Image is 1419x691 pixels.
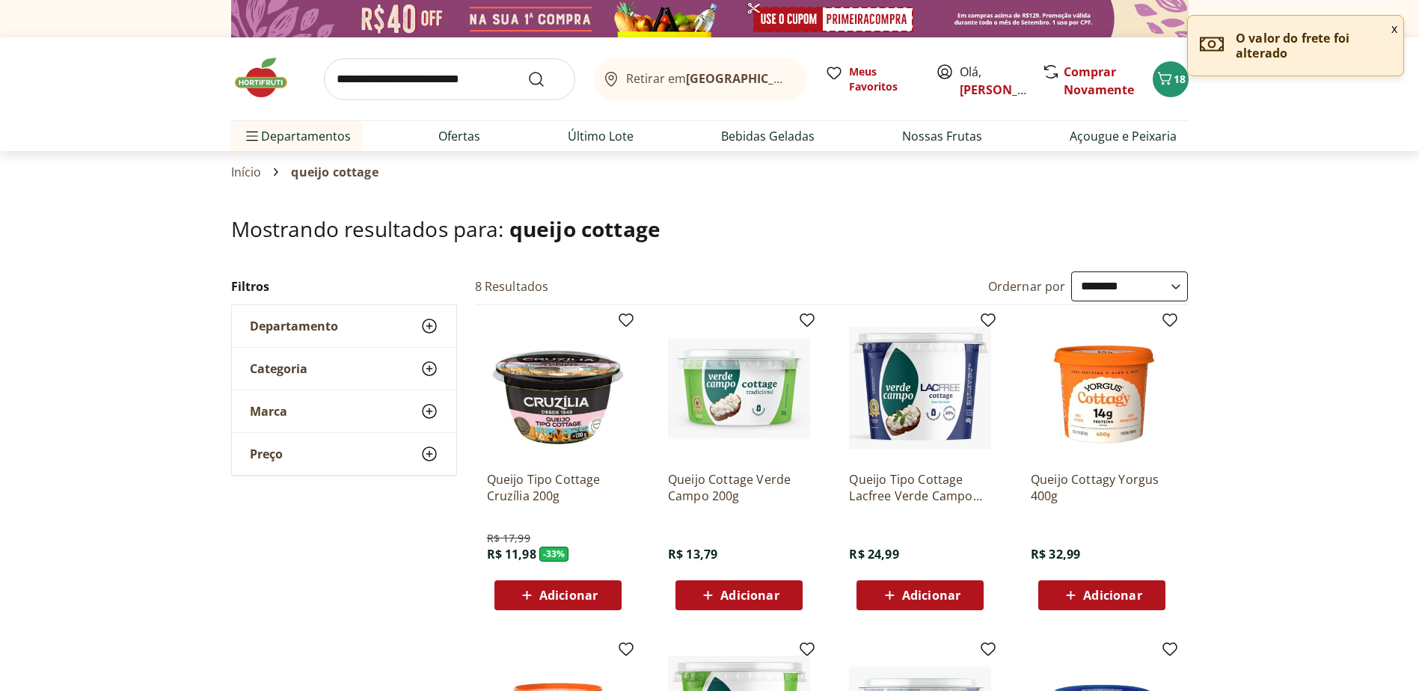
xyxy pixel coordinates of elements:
[243,118,261,154] button: Menu
[232,305,456,347] button: Departamento
[539,589,598,601] span: Adicionar
[1236,31,1391,61] p: O valor do frete foi alterado
[1031,471,1173,504] a: Queijo Cottagy Yorgus 400g
[1031,546,1080,562] span: R$ 32,99
[849,546,898,562] span: R$ 24,99
[487,546,536,562] span: R$ 11,98
[291,165,378,179] span: queijo cottage
[1070,127,1177,145] a: Açougue e Peixaria
[849,471,991,504] a: Queijo Tipo Cottage Lacfree Verde Campo 400g
[668,471,810,504] a: Queijo Cottage Verde Campo 200g
[1064,64,1134,98] a: Comprar Novamente
[250,446,283,461] span: Preço
[1083,589,1141,601] span: Adicionar
[324,58,575,100] input: search
[1174,72,1186,86] span: 18
[686,70,938,87] b: [GEOGRAPHIC_DATA]/[GEOGRAPHIC_DATA]
[988,278,1066,295] label: Ordernar por
[960,63,1026,99] span: Olá,
[1031,317,1173,459] img: Queijo Cottagy Yorgus 400g
[475,278,549,295] h2: 8 Resultados
[527,70,563,88] button: Submit Search
[494,580,622,610] button: Adicionar
[243,118,351,154] span: Departamentos
[1038,580,1165,610] button: Adicionar
[825,64,918,94] a: Meus Favoritos
[231,165,262,179] a: Início
[668,546,717,562] span: R$ 13,79
[1385,16,1403,41] button: Fechar notificação
[902,589,960,601] span: Adicionar
[902,127,982,145] a: Nossas Frutas
[250,404,287,419] span: Marca
[568,127,634,145] a: Último Lote
[250,361,307,376] span: Categoria
[232,433,456,475] button: Preço
[231,271,457,301] h2: Filtros
[487,471,629,504] a: Queijo Tipo Cottage Cruzília 200g
[438,127,480,145] a: Ofertas
[539,547,569,562] span: - 33 %
[668,317,810,459] img: Queijo Cottage Verde Campo 200g
[721,127,815,145] a: Bebidas Geladas
[231,55,306,100] img: Hortifruti
[1153,61,1189,97] button: Carrinho
[487,317,629,459] img: Queijo Tipo Cottage Cruzília 200g
[232,348,456,390] button: Categoria
[675,580,803,610] button: Adicionar
[487,531,530,546] span: R$ 17,99
[849,64,918,94] span: Meus Favoritos
[720,589,779,601] span: Adicionar
[626,72,791,85] span: Retirar em
[856,580,984,610] button: Adicionar
[960,82,1057,98] a: [PERSON_NAME]
[593,58,807,100] button: Retirar em[GEOGRAPHIC_DATA]/[GEOGRAPHIC_DATA]
[509,215,661,243] span: queijo cottage
[232,390,456,432] button: Marca
[849,317,991,459] img: Queijo Tipo Cottage Lacfree Verde Campo 400g
[231,217,1189,241] h1: Mostrando resultados para:
[250,319,338,334] span: Departamento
